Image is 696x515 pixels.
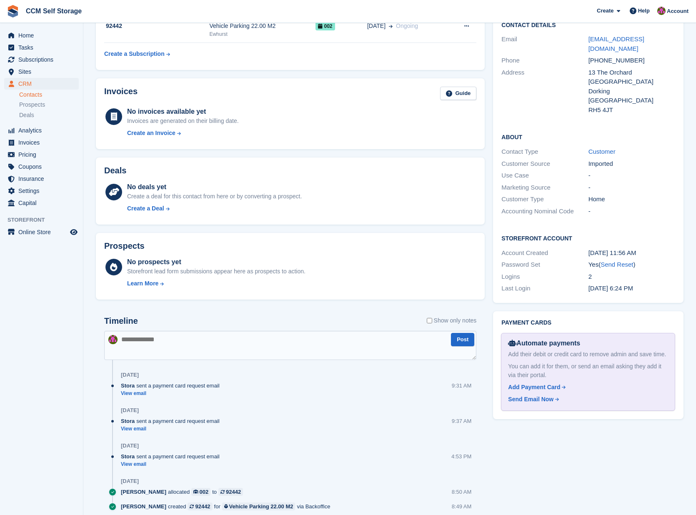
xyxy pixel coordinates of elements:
[501,272,588,282] div: Logins
[195,502,210,510] div: 92442
[588,77,675,87] div: [GEOGRAPHIC_DATA]
[508,383,560,392] div: Add Payment Card
[4,54,79,65] a: menu
[18,137,68,148] span: Invoices
[127,204,302,213] a: Create a Deal
[452,502,472,510] div: 8:49 AM
[200,488,209,496] div: 002
[191,488,210,496] a: 002
[427,316,477,325] label: Show only notes
[104,50,165,58] div: Create a Subscription
[104,241,145,251] h2: Prospects
[18,161,68,172] span: Coupons
[501,132,675,141] h2: About
[19,91,79,99] a: Contacts
[588,56,675,65] div: [PHONE_NUMBER]
[601,261,633,268] a: Send Reset
[121,478,139,485] div: [DATE]
[127,204,164,213] div: Create a Deal
[18,66,68,77] span: Sites
[18,197,68,209] span: Capital
[501,22,675,29] h2: Contact Details
[127,129,239,137] a: Create an Invoice
[121,452,135,460] span: Stora
[4,78,79,90] a: menu
[588,105,675,115] div: RH5 4JT
[4,197,79,209] a: menu
[18,149,68,160] span: Pricing
[588,171,675,180] div: -
[19,111,79,120] a: Deals
[18,185,68,197] span: Settings
[121,461,224,468] a: View email
[451,452,471,460] div: 4:53 PM
[121,407,139,414] div: [DATE]
[218,488,243,496] a: 92442
[104,316,138,326] h2: Timeline
[127,117,239,125] div: Invoices are generated on their billing date.
[508,362,668,380] div: You can add it for them, or send an email asking they add it via their portal.
[4,42,79,53] a: menu
[127,107,239,117] div: No invoices available yet
[121,442,139,449] div: [DATE]
[121,382,224,390] div: sent a payment card request email
[229,502,293,510] div: Vehicle Parking 22.00 M2
[451,333,474,347] button: Post
[121,488,166,496] span: [PERSON_NAME]
[588,285,633,292] time: 2025-07-07 17:24:35 UTC
[367,22,386,30] span: [DATE]
[4,161,79,172] a: menu
[501,159,588,169] div: Customer Source
[104,166,126,175] h2: Deals
[501,56,588,65] div: Phone
[588,207,675,216] div: -
[501,248,588,258] div: Account Created
[104,87,138,100] h2: Invoices
[588,87,675,96] div: Dorking
[127,279,305,288] a: Learn More
[18,173,68,185] span: Insurance
[508,350,668,359] div: Add their debit or credit card to remove admin and save time.
[440,87,477,100] a: Guide
[209,22,315,30] div: Vehicle Parking 22.00 M2
[501,68,588,115] div: Address
[19,111,34,119] span: Deals
[108,335,118,344] img: Tracy St Clair
[396,22,418,29] span: Ongoing
[127,257,305,267] div: No prospects yet
[588,96,675,105] div: [GEOGRAPHIC_DATA]
[501,260,588,270] div: Password Set
[18,54,68,65] span: Subscriptions
[508,383,665,392] a: Add Payment Card
[121,452,224,460] div: sent a payment card request email
[588,68,675,77] div: 13 The Orchard
[501,195,588,204] div: Customer Type
[121,502,166,510] span: [PERSON_NAME]
[226,488,241,496] div: 92442
[8,216,83,224] span: Storefront
[657,7,666,15] img: Tracy St Clair
[452,382,472,390] div: 9:31 AM
[598,261,635,268] span: ( )
[104,46,170,62] a: Create a Subscription
[588,159,675,169] div: Imported
[18,42,68,53] span: Tasks
[508,338,668,348] div: Automate payments
[501,207,588,216] div: Accounting Nominal Code
[4,173,79,185] a: menu
[127,192,302,201] div: Create a deal for this contact from here or by converting a prospect.
[121,390,224,397] a: View email
[4,66,79,77] a: menu
[19,100,79,109] a: Prospects
[209,30,315,38] div: Ewhurst
[4,226,79,238] a: menu
[18,226,68,238] span: Online Store
[667,7,688,15] span: Account
[588,272,675,282] div: 2
[127,129,175,137] div: Create an Invoice
[588,248,675,258] div: [DATE] 11:56 AM
[4,137,79,148] a: menu
[121,417,135,425] span: Stora
[127,279,158,288] div: Learn More
[4,149,79,160] a: menu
